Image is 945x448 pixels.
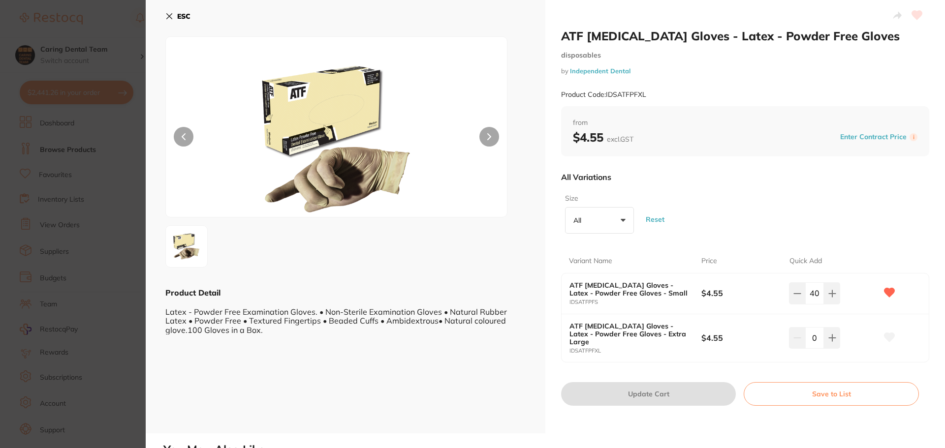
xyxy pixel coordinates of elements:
[561,90,646,99] small: Product Code: IDSATFPFXL
[701,256,717,266] p: Price
[165,298,526,334] div: Latex - Powder Free Examination Gloves. • Non-Sterile Examination Gloves • Natural Rubber Latex •...
[569,299,701,305] small: IDSATFPFS
[570,67,630,75] a: Independent Dental
[234,61,439,217] img: MyZ3aWR0aD0xOTIw
[565,194,631,204] label: Size
[177,12,190,21] b: ESC
[701,288,781,299] b: $4.55
[561,382,736,406] button: Update Cart
[169,229,204,264] img: MyZ3aWR0aD0xOTIw
[561,29,929,43] h2: ATF [MEDICAL_DATA] Gloves - Latex - Powder Free Gloves
[569,322,688,346] b: ATF [MEDICAL_DATA] Gloves - Latex - Powder Free Gloves - Extra Large
[910,133,917,141] label: i
[561,51,929,60] small: disposables
[165,288,220,298] b: Product Detail
[569,348,701,354] small: IDSATFPFXL
[643,202,667,238] button: Reset
[569,281,688,297] b: ATF [MEDICAL_DATA] Gloves - Latex - Powder Free Gloves - Small
[561,172,611,182] p: All Variations
[565,207,634,234] button: All
[573,216,585,225] p: All
[569,256,612,266] p: Variant Name
[561,67,929,75] small: by
[837,132,910,142] button: Enter Contract Price
[165,8,190,25] button: ESC
[573,130,633,145] b: $4.55
[744,382,919,406] button: Save to List
[789,256,822,266] p: Quick Add
[573,118,917,128] span: from
[701,332,781,343] b: $4.55
[607,135,633,144] span: excl. GST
